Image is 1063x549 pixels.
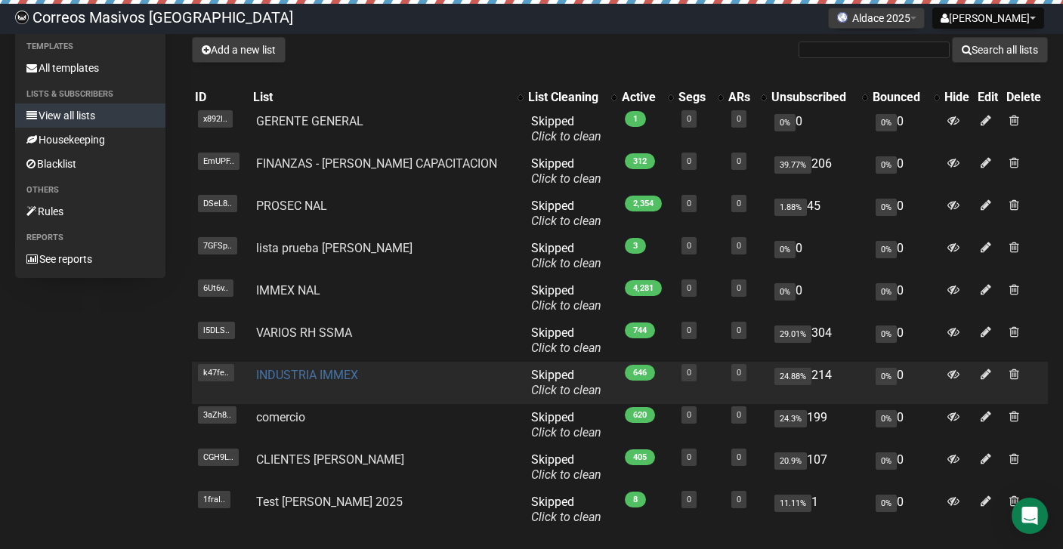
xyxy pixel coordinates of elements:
[768,446,870,489] td: 107
[1012,498,1048,534] div: Open Intercom Messenger
[625,196,662,211] span: 2,354
[15,11,29,24] img: 5a94bb40b1aaae2bb027a6ccc5d0e556
[15,85,165,103] li: Lists & subscribers
[737,156,741,166] a: 0
[675,87,725,108] th: Segs: No sort applied, activate to apply an ascending sort
[687,325,691,335] a: 0
[256,368,358,382] a: INDUSTRIA IMMEX
[876,495,897,512] span: 0%
[932,8,1044,29] button: [PERSON_NAME]
[625,407,655,423] span: 620
[531,156,601,186] span: Skipped
[876,114,897,131] span: 0%
[619,87,675,108] th: Active: No sort applied, activate to apply an ascending sort
[774,114,796,131] span: 0%
[531,241,601,270] span: Skipped
[737,495,741,504] a: 0
[253,90,510,105] div: List
[531,214,601,228] a: Click to clean
[15,152,165,176] a: Blacklist
[728,90,754,105] div: ARs
[198,322,235,339] span: l5DLS..
[768,87,870,108] th: Unsubscribed: No sort applied, activate to apply an ascending sort
[622,90,660,105] div: Active
[625,111,646,127] span: 1
[870,362,941,404] td: 0
[737,325,741,335] a: 0
[625,365,655,381] span: 646
[737,199,741,208] a: 0
[737,283,741,293] a: 0
[768,489,870,531] td: 1
[870,319,941,362] td: 0
[198,237,237,254] span: 7GFSp..
[876,410,897,427] span: 0%
[876,156,897,174] span: 0%
[531,425,601,440] a: Click to clean
[531,256,601,270] a: Click to clean
[198,406,236,424] span: 3aZh8..
[737,241,741,251] a: 0
[737,368,741,378] a: 0
[256,410,305,424] a: comercio
[525,87,619,108] th: List Cleaning: No sort applied, activate to apply an ascending sort
[1006,90,1045,105] div: Delete
[876,241,897,258] span: 0%
[771,90,854,105] div: Unsubscribed
[687,283,691,293] a: 0
[774,156,811,174] span: 39.77%
[737,452,741,462] a: 0
[256,452,404,467] a: CLIENTES [PERSON_NAME]
[195,90,247,105] div: ID
[768,235,870,277] td: 0
[687,199,691,208] a: 0
[768,108,870,150] td: 0
[256,495,403,509] a: Test [PERSON_NAME] 2025
[15,128,165,152] a: Housekeeping
[687,410,691,420] a: 0
[978,90,1000,105] div: Edit
[15,181,165,199] li: Others
[774,495,811,512] span: 11.11%
[737,114,741,124] a: 0
[678,90,709,105] div: Segs
[15,247,165,271] a: See reports
[531,368,601,397] span: Skipped
[531,199,601,228] span: Skipped
[1003,87,1048,108] th: Delete: No sort applied, sorting is disabled
[687,114,691,124] a: 0
[198,449,239,466] span: CGH9L..
[944,90,972,105] div: Hide
[774,241,796,258] span: 0%
[737,410,741,420] a: 0
[531,452,601,482] span: Skipped
[870,446,941,489] td: 0
[941,87,975,108] th: Hide: No sort applied, sorting is disabled
[873,90,926,105] div: Bounced
[876,368,897,385] span: 0%
[531,467,601,482] a: Click to clean
[256,241,413,255] a: lista prueba [PERSON_NAME]
[768,319,870,362] td: 304
[768,362,870,404] td: 214
[774,410,807,427] span: 24.3%
[774,325,811,343] span: 29.01%
[870,193,941,235] td: 0
[531,341,601,355] a: Click to clean
[687,452,691,462] a: 0
[15,229,165,247] li: Reports
[256,199,327,213] a: PROSEC NAL
[531,129,601,143] a: Click to clean
[774,199,807,216] span: 1.88%
[870,235,941,277] td: 0
[768,277,870,319] td: 0
[256,283,320,298] a: IMMEX NAL
[15,103,165,128] a: View all lists
[828,8,925,29] button: Aldace 2025
[531,495,601,524] span: Skipped
[250,87,525,108] th: List: No sort applied, activate to apply an ascending sort
[876,199,897,216] span: 0%
[625,280,662,296] span: 4,281
[528,90,604,105] div: List Cleaning
[531,114,601,143] span: Skipped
